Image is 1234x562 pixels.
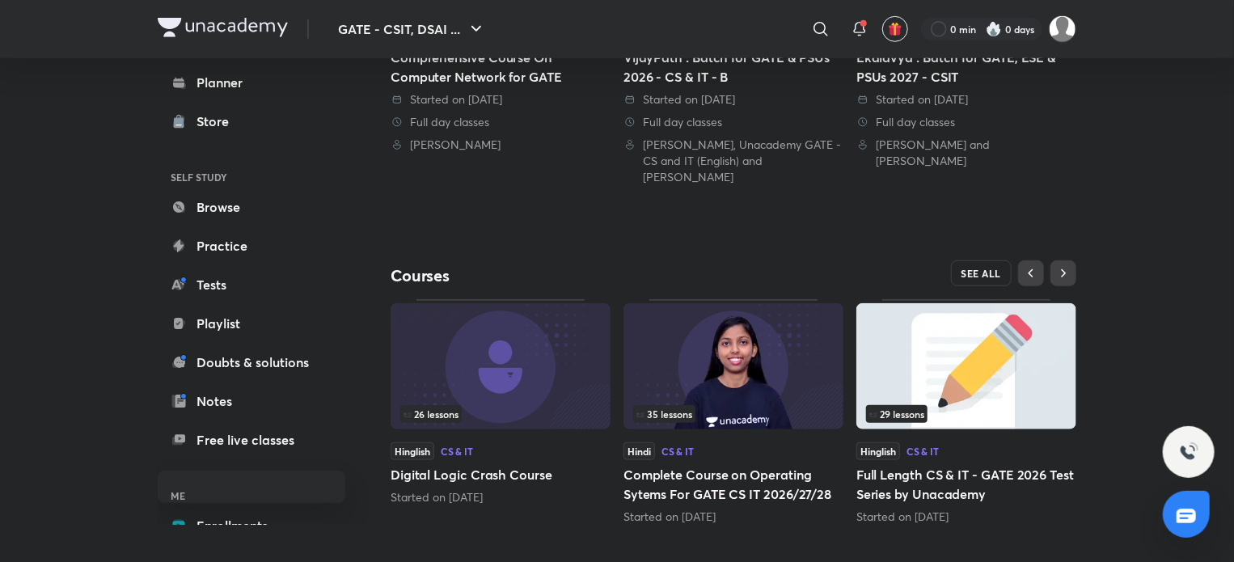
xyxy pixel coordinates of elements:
[400,405,601,423] div: infosection
[158,105,345,137] a: Store
[866,405,1067,423] div: infosection
[882,16,908,42] button: avatar
[158,482,345,509] h6: ME
[328,13,496,45] button: GATE - CSIT, DSAI ...
[158,509,345,542] a: Enrollments
[1179,442,1198,462] img: ttu
[391,265,733,286] h4: Courses
[633,405,834,423] div: infocontainer
[1049,15,1076,43] img: Fazin Ashraf
[158,385,345,417] a: Notes
[856,137,1076,169] div: Sweta Kumari and Sanskriti Mishra
[391,489,611,505] div: Started on Sep 12
[404,409,459,419] span: 26 lessons
[661,446,694,456] div: CS & IT
[158,18,288,41] a: Company Logo
[856,91,1076,108] div: Started on 22 Aug 2025
[391,465,611,484] h5: Digital Logic Crash Course
[158,346,345,378] a: Doubts & solutions
[856,114,1076,130] div: Full day classes
[951,260,1012,286] button: SEE ALL
[158,424,345,456] a: Free live classes
[633,405,834,423] div: infosection
[391,137,611,153] div: Ankit Kumar
[623,114,843,130] div: Full day classes
[158,18,288,37] img: Company Logo
[623,509,843,525] div: Started on Sep 30
[856,442,900,460] span: Hinglish
[623,465,843,504] h5: Complete Course on Operating Sytems For GATE CS IT 2026/27/28
[869,409,924,419] span: 29 lessons
[856,299,1076,524] div: Full Length CS & IT - GATE 2026 Test Series by Unacademy
[623,303,843,429] img: Thumbnail
[623,299,843,524] div: Complete Course on Operating Sytems For GATE CS IT 2026/27/28
[856,509,1076,525] div: Started on Sep 5
[866,405,1067,423] div: left
[158,230,345,262] a: Practice
[623,137,843,185] div: Sweta Kumari, Unacademy GATE - CS and IT (English) and Sanskriti Mishra
[866,405,1067,423] div: infocontainer
[391,299,611,505] div: Digital Logic Crash Course
[197,112,239,131] div: Store
[391,442,434,460] span: Hinglish
[400,405,601,423] div: left
[400,405,601,423] div: infocontainer
[623,91,843,108] div: Started on 4 Jul 2025
[986,21,1002,37] img: streak
[888,22,902,36] img: avatar
[906,446,939,456] div: CS & IT
[856,48,1076,87] div: Ekalavya : Batch for GATE, ESE & PSUs 2027 - CSIT
[158,307,345,340] a: Playlist
[391,48,611,87] div: Comprehensive Course On Computer Network for GATE
[441,446,473,456] div: CS & IT
[636,409,692,419] span: 35 lessons
[856,303,1076,429] img: Thumbnail
[961,268,1002,279] span: SEE ALL
[158,191,345,223] a: Browse
[158,66,345,99] a: Planner
[623,48,843,87] div: VijayPath : Batch for GATE & PSUs 2026 - CS & IT - B
[856,465,1076,504] h5: Full Length CS & IT - GATE 2026 Test Series by Unacademy
[633,405,834,423] div: left
[391,303,611,429] img: Thumbnail
[158,268,345,301] a: Tests
[391,114,611,130] div: Full day classes
[158,163,345,191] h6: SELF STUDY
[623,442,655,460] span: Hindi
[391,91,611,108] div: Started on 24 Mar 2024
